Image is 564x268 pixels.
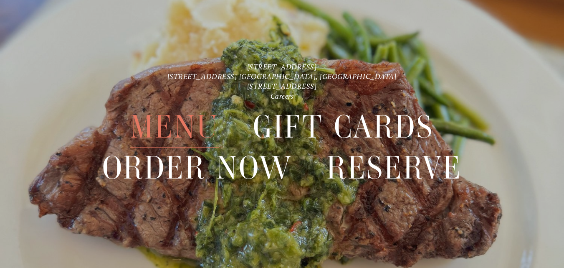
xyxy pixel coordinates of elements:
[130,107,219,147] a: Menu
[247,62,317,71] a: [STREET_ADDRESS]
[102,148,293,189] a: Order Now
[326,148,462,189] span: Reserve
[167,72,397,81] a: [STREET_ADDRESS] [GEOGRAPHIC_DATA], [GEOGRAPHIC_DATA]
[271,92,294,100] a: Careers
[253,107,434,147] a: Gift Cards
[326,148,462,189] a: Reserve
[102,148,293,189] span: Order Now
[247,82,317,91] a: [STREET_ADDRESS]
